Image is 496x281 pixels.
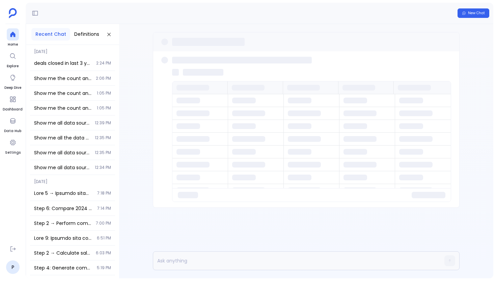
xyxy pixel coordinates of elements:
a: Data Hub [4,115,21,134]
a: Dashboard [3,93,23,112]
button: Definitions [70,28,103,41]
span: 12:34 PM [95,165,111,170]
a: Settings [5,136,21,155]
span: Step 3 → Analyze quarterly breakdown and seasonal patterns for last 6 months of 2024 compared to ... [34,190,93,197]
span: Step 2 → Perform comprehensive range analysis on opportunity creation data from Step 1 Take resul... [34,220,92,227]
span: 6:03 PM [96,250,111,256]
button: New Chat [458,8,489,18]
span: [DATE] [30,45,115,54]
span: Step 6: Compare 2024 open opportunities against benchmarks from Step 3 and classify risk levels T... [34,205,93,212]
span: [DATE] [30,175,115,184]
span: Show me all data sources with their names and the count of tables in each data source [34,164,91,171]
span: 1:05 PM [97,91,111,96]
span: Show me all data sources with their names and the count of tables in each data source [34,120,91,126]
span: 7:18 PM [97,190,111,196]
span: New Chat [468,11,485,16]
span: Settings [5,150,21,155]
span: 5:19 PM [97,265,111,271]
span: Step 2 → Calculate sales cycle length and format deal size for each closed won deal from Step 1 T... [34,250,92,256]
a: Home [7,28,19,47]
span: 12:39 PM [95,120,111,126]
span: deals closed in last 3 years. Take created date and closed date column [34,60,92,67]
a: Deep Dive [4,72,21,91]
span: 6:51 PM [97,235,111,241]
span: Show me the count and list of tables from each data source where the number of columns in the tab... [34,90,93,97]
span: Show me the count and list of tables from each data source where the number of columns in the tab... [34,105,93,111]
span: 7:14 PM [97,206,111,211]
span: Data Hub [4,128,21,134]
button: Recent Chat [31,28,70,41]
span: 2:24 PM [96,60,111,66]
span: Show me all the data sources with their names and the count of tables in each data source [34,134,91,141]
span: Show me the count and list of tables from each data source where the number of columns in the tab... [34,75,92,82]
span: 2:06 PM [96,76,111,81]
a: P [6,260,20,274]
span: Show me all data sources with their names and count of tables in each data source [34,149,91,156]
span: Step 4: Generate comprehensive pipeline health summary and trend analysis combining insights from... [34,264,93,271]
span: Home [7,42,19,47]
span: 12:35 PM [95,150,111,155]
span: 7:00 PM [96,221,111,226]
span: Dashboard [3,107,23,112]
span: Step 3: Compare open opportunities from Step 2 against benchmarks from Step 1 and classify conver... [34,235,93,241]
span: Deep Dive [4,85,21,91]
span: Explore [7,63,19,69]
a: Explore [7,50,19,69]
span: 1:05 PM [97,105,111,111]
img: petavue logo [9,8,17,18]
span: 12:35 PM [95,135,111,140]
